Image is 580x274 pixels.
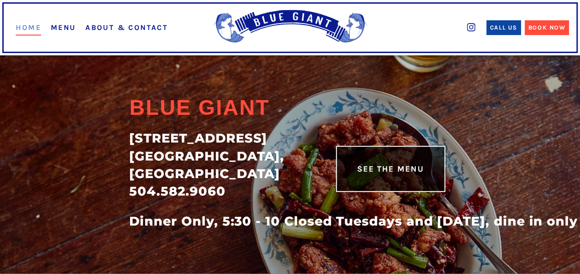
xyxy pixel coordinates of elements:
div: [STREET_ADDRESS] [GEOGRAPHIC_DATA], [GEOGRAPHIC_DATA] 504.582.9060 [129,130,313,200]
a: Book Now [525,20,569,35]
img: Blue Giant Logo [210,10,371,46]
div: Dinner Only, 5:30 - 10 Closed Tuesdays and [DATE], dine in only [129,213,313,230]
img: instagram [467,23,475,31]
h2: Blue Giant [129,95,313,124]
a: About & Contact [85,23,168,32]
div: Book Now [528,23,565,32]
a: Call Us [486,20,521,35]
a: See The Menu [336,146,445,192]
a: Menu [51,23,76,32]
a: Home [16,23,41,36]
div: See The Menu [357,163,424,175]
div: Call Us [490,23,517,32]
